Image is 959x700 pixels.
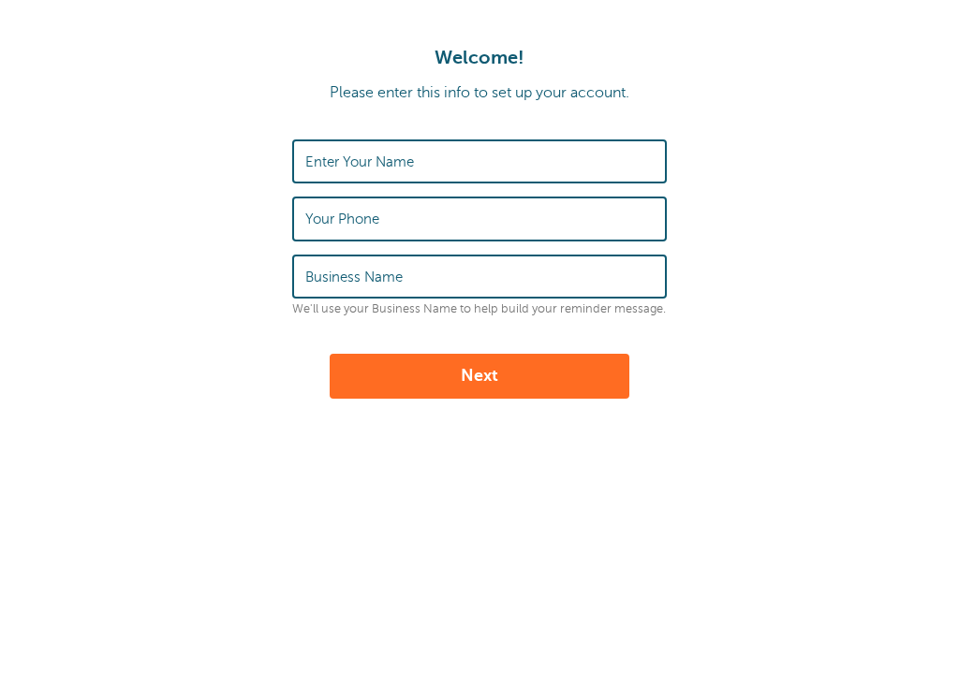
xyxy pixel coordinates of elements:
button: Next [330,354,629,399]
h1: Welcome! [19,47,940,69]
p: Please enter this info to set up your account. [19,84,940,102]
label: Your Phone [305,211,379,227]
p: We'll use your Business Name to help build your reminder message. [292,302,667,316]
label: Business Name [305,269,403,285]
label: Enter Your Name [305,153,414,170]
